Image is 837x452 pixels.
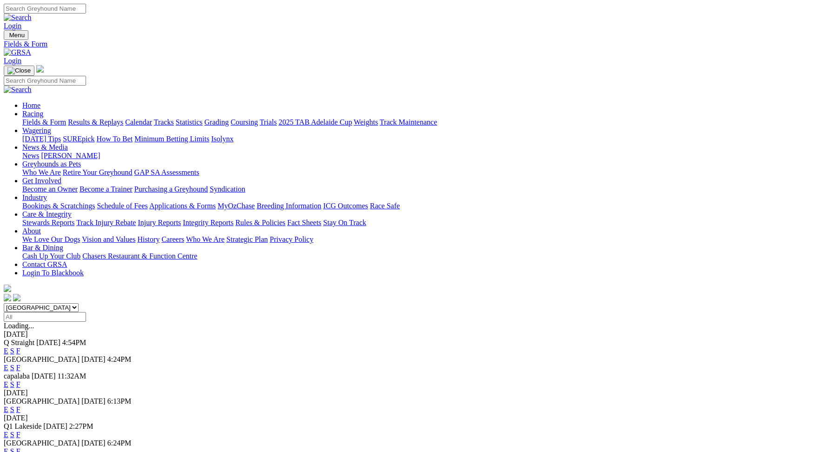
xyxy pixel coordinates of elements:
[22,101,40,109] a: Home
[154,118,174,126] a: Tracks
[4,22,21,30] a: Login
[97,135,133,143] a: How To Bet
[22,185,833,193] div: Get Involved
[4,380,8,388] a: E
[4,439,80,447] span: [GEOGRAPHIC_DATA]
[80,185,133,193] a: Become a Trainer
[149,202,216,210] a: Applications & Forms
[4,13,32,22] img: Search
[43,422,67,430] span: [DATE]
[4,422,41,430] span: Q1 Lakeside
[16,347,20,355] a: F
[22,160,81,168] a: Greyhounds as Pets
[226,235,268,243] a: Strategic Plan
[63,135,94,143] a: SUREpick
[183,219,233,226] a: Integrity Reports
[22,118,66,126] a: Fields & Form
[22,219,833,227] div: Care & Integrity
[81,439,106,447] span: [DATE]
[4,347,8,355] a: E
[107,439,132,447] span: 6:24PM
[4,66,34,76] button: Toggle navigation
[107,355,132,363] span: 4:24PM
[76,219,136,226] a: Track Injury Rebate
[4,30,28,40] button: Toggle navigation
[16,405,20,413] a: F
[279,118,352,126] a: 2025 TAB Adelaide Cup
[4,294,11,301] img: facebook.svg
[22,219,74,226] a: Stewards Reports
[22,110,43,118] a: Racing
[32,372,56,380] span: [DATE]
[323,219,366,226] a: Stay On Track
[257,202,321,210] a: Breeding Information
[22,210,72,218] a: Care & Integrity
[4,364,8,372] a: E
[4,322,34,330] span: Loading...
[354,118,378,126] a: Weights
[10,405,14,413] a: S
[58,372,86,380] span: 11:32AM
[22,260,67,268] a: Contact GRSA
[16,380,20,388] a: F
[4,86,32,94] img: Search
[4,4,86,13] input: Search
[13,294,20,301] img: twitter.svg
[22,193,47,201] a: Industry
[259,118,277,126] a: Trials
[81,355,106,363] span: [DATE]
[69,422,93,430] span: 2:27PM
[7,67,31,74] img: Close
[4,339,34,346] span: Q Straight
[22,235,833,244] div: About
[205,118,229,126] a: Grading
[4,330,833,339] div: [DATE]
[4,355,80,363] span: [GEOGRAPHIC_DATA]
[22,177,61,185] a: Get Involved
[10,364,14,372] a: S
[22,152,39,160] a: News
[22,235,80,243] a: We Love Our Dogs
[82,235,135,243] a: Vision and Values
[4,405,8,413] a: E
[9,32,25,39] span: Menu
[176,118,203,126] a: Statistics
[4,40,833,48] a: Fields & Form
[287,219,321,226] a: Fact Sheets
[22,227,41,235] a: About
[22,202,95,210] a: Bookings & Scratchings
[22,252,80,260] a: Cash Up Your Club
[161,235,184,243] a: Careers
[270,235,313,243] a: Privacy Policy
[22,244,63,252] a: Bar & Dining
[4,431,8,439] a: E
[107,397,132,405] span: 6:13PM
[231,118,258,126] a: Coursing
[134,135,209,143] a: Minimum Betting Limits
[4,372,30,380] span: capalaba
[22,168,61,176] a: Who We Are
[22,135,833,143] div: Wagering
[235,219,286,226] a: Rules & Policies
[81,397,106,405] span: [DATE]
[370,202,399,210] a: Race Safe
[380,118,437,126] a: Track Maintenance
[10,431,14,439] a: S
[4,389,833,397] div: [DATE]
[22,269,84,277] a: Login To Blackbook
[218,202,255,210] a: MyOzChase
[186,235,225,243] a: Who We Are
[22,202,833,210] div: Industry
[4,285,11,292] img: logo-grsa-white.png
[4,414,833,422] div: [DATE]
[22,135,61,143] a: [DATE] Tips
[22,185,78,193] a: Become an Owner
[82,252,197,260] a: Chasers Restaurant & Function Centre
[210,185,245,193] a: Syndication
[137,235,159,243] a: History
[4,76,86,86] input: Search
[4,312,86,322] input: Select date
[22,143,68,151] a: News & Media
[10,380,14,388] a: S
